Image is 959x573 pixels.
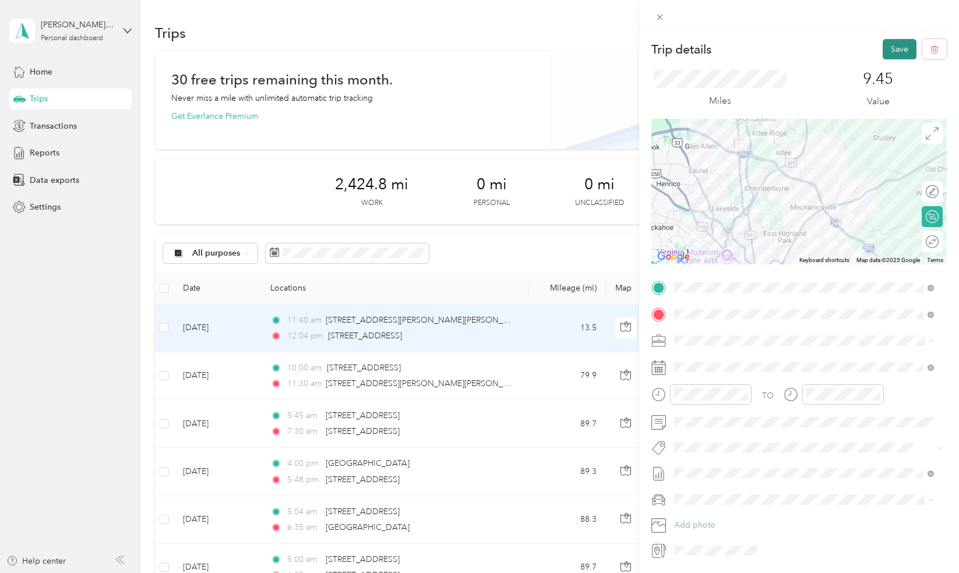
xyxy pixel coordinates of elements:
[927,257,943,263] a: Terms (opens in new tab)
[762,390,774,402] div: TO
[883,39,916,59] button: Save
[670,517,947,533] button: Add photo
[651,41,711,58] p: Trip details
[654,249,693,264] a: Open this area in Google Maps (opens a new window)
[799,256,849,264] button: Keyboard shortcuts
[856,257,920,263] span: Map data ©2025 Google
[867,94,890,109] p: Value
[709,94,731,108] p: Miles
[894,508,959,573] iframe: Everlance-gr Chat Button Frame
[654,249,693,264] img: Google
[863,70,893,89] p: 9.45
